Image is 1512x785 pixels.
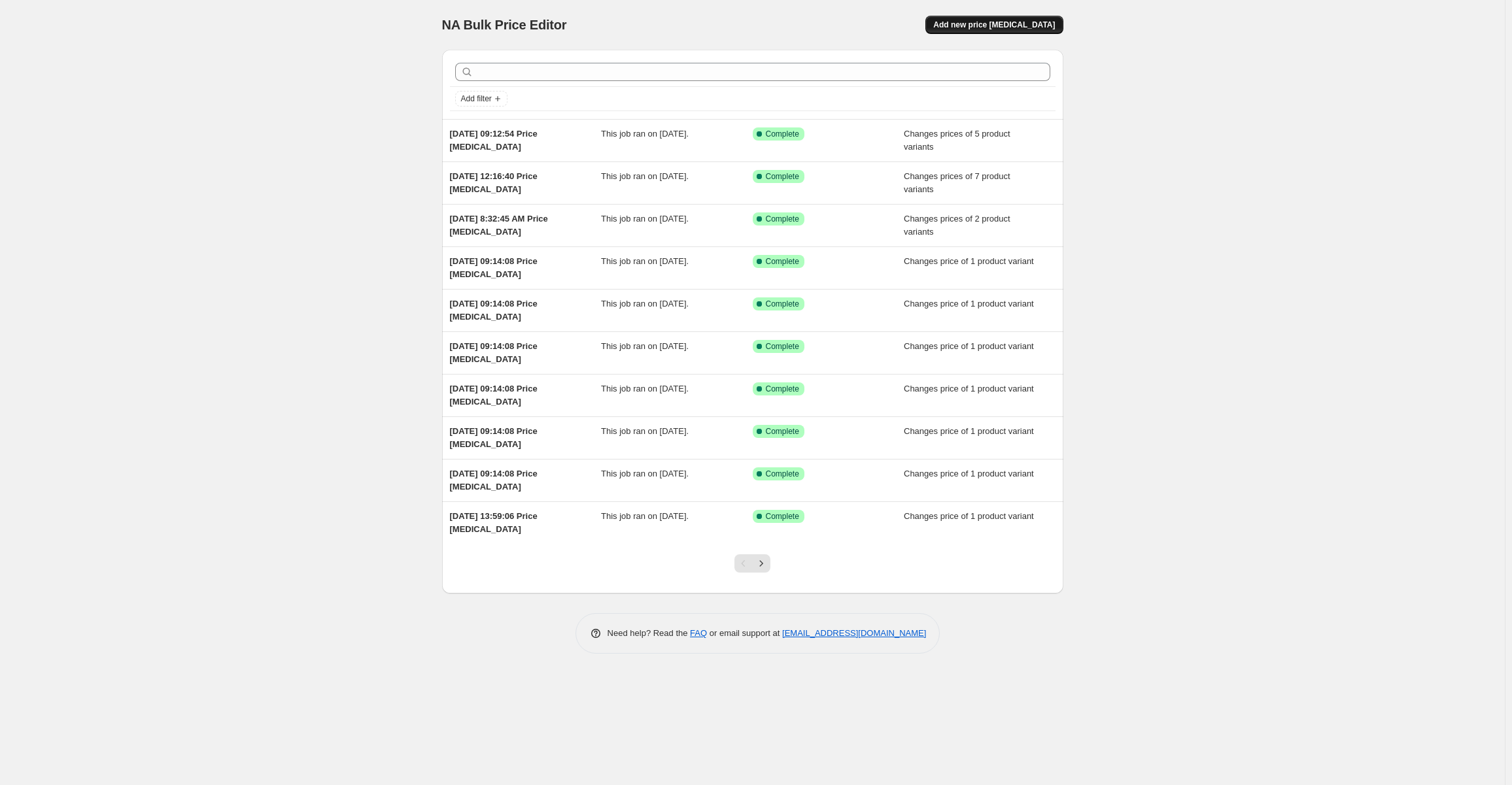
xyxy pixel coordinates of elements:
button: Add filter [455,91,507,107]
span: Add new price [MEDICAL_DATA] [933,20,1055,30]
span: Changes price of 1 product variant [904,341,1034,351]
span: NA Bulk Price Editor [442,18,567,32]
a: [EMAIL_ADDRESS][DOMAIN_NAME] [782,628,926,638]
span: [DATE] 09:14:08 Price [MEDICAL_DATA] [450,299,538,322]
nav: Pagination [734,554,770,573]
span: This job ran on [DATE]. [601,299,689,309]
span: [DATE] 13:59:06 Price [MEDICAL_DATA] [450,511,538,534]
span: Changes prices of 2 product variants [904,214,1010,237]
span: Complete [766,214,799,224]
span: Add filter [461,93,492,104]
span: [DATE] 09:14:08 Price [MEDICAL_DATA] [450,469,538,492]
span: This job ran on [DATE]. [601,171,689,181]
span: Changes price of 1 product variant [904,384,1034,393]
a: FAQ [690,628,707,638]
span: Changes price of 1 product variant [904,256,1034,266]
span: Changes price of 1 product variant [904,469,1034,478]
span: This job ran on [DATE]. [601,214,689,224]
span: This job ran on [DATE]. [601,129,689,139]
span: or email support at [707,628,782,638]
span: Complete [766,299,799,309]
span: This job ran on [DATE]. [601,426,689,436]
span: [DATE] 09:14:08 Price [MEDICAL_DATA] [450,384,538,407]
span: Complete [766,129,799,139]
span: Changes price of 1 product variant [904,511,1034,521]
span: Need help? Read the [608,628,691,638]
span: This job ran on [DATE]. [601,469,689,478]
button: Next [752,554,770,573]
span: Complete [766,384,799,394]
span: Complete [766,341,799,352]
span: Complete [766,256,799,267]
span: This job ran on [DATE]. [601,511,689,521]
span: Changes prices of 5 product variants [904,129,1010,152]
span: Changes price of 1 product variant [904,299,1034,309]
span: Complete [766,511,799,522]
span: [DATE] 09:14:08 Price [MEDICAL_DATA] [450,426,538,449]
span: [DATE] 09:14:08 Price [MEDICAL_DATA] [450,341,538,364]
span: [DATE] 09:14:08 Price [MEDICAL_DATA] [450,256,538,279]
span: This job ran on [DATE]. [601,341,689,351]
span: [DATE] 09:12:54 Price [MEDICAL_DATA] [450,129,538,152]
span: Complete [766,426,799,437]
span: Changes prices of 7 product variants [904,171,1010,194]
span: Complete [766,469,799,479]
span: This job ran on [DATE]. [601,256,689,266]
span: Changes price of 1 product variant [904,426,1034,436]
span: Complete [766,171,799,182]
span: This job ran on [DATE]. [601,384,689,393]
span: [DATE] 8:32:45 AM Price [MEDICAL_DATA] [450,214,548,237]
button: Add new price [MEDICAL_DATA] [925,16,1063,34]
span: [DATE] 12:16:40 Price [MEDICAL_DATA] [450,171,538,194]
